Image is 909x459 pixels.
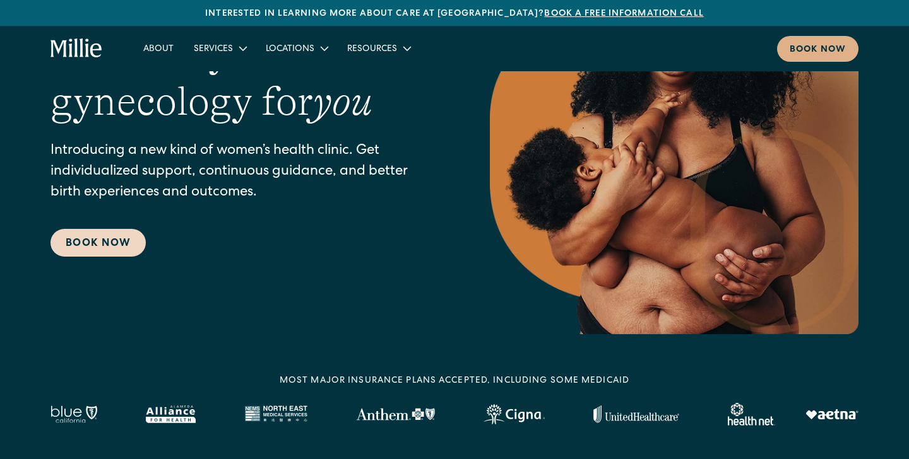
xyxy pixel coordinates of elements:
a: Book Now [50,229,146,257]
img: Anthem Logo [356,408,435,421]
em: you [313,79,372,124]
div: Book now [790,44,846,57]
img: Aetna logo [805,409,858,419]
a: About [133,38,184,59]
a: Book a free information call [544,9,703,18]
img: Healthnet logo [728,403,775,426]
img: Blue California logo [50,405,97,423]
img: Cigna logo [484,404,545,424]
div: Locations [266,43,314,56]
h1: Maternity care and gynecology for [50,29,439,126]
div: Services [194,43,233,56]
div: Locations [256,38,337,59]
a: home [50,38,103,59]
div: Resources [347,43,397,56]
a: Book now [777,36,858,62]
img: North East Medical Services logo [244,405,307,423]
div: Services [184,38,256,59]
img: Alameda Alliance logo [146,405,196,423]
img: United Healthcare logo [593,405,679,423]
div: MOST MAJOR INSURANCE PLANS ACCEPTED, INCLUDING some MEDICAID [280,375,629,388]
p: Introducing a new kind of women’s health clinic. Get individualized support, continuous guidance,... [50,141,439,204]
div: Resources [337,38,420,59]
